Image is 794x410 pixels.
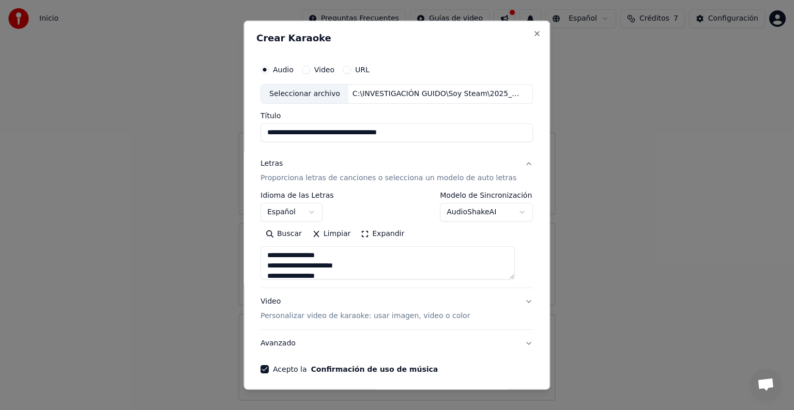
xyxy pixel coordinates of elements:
[261,330,533,357] button: Avanzado
[261,112,533,119] label: Título
[356,226,410,242] button: Expandir
[261,192,334,199] label: Idioma de las Letras
[261,150,533,192] button: LetrasProporciona letras de canciones o selecciona un modelo de auto letras
[261,173,516,183] p: Proporciona letras de canciones o selecciona un modelo de auto letras
[440,192,533,199] label: Modelo de Sincronización
[256,34,537,43] h2: Crear Karaoke
[273,66,294,73] label: Audio
[355,66,370,73] label: URL
[261,192,533,288] div: LetrasProporciona letras de canciones o selecciona un modelo de auto letras
[314,66,334,73] label: Video
[261,85,348,103] div: Seleccionar archivo
[311,366,438,373] button: Acepto la
[273,366,438,373] label: Acepto la
[261,226,307,242] button: Buscar
[261,159,283,169] div: Letras
[261,296,470,321] div: Video
[261,311,470,321] p: Personalizar video de karaoke: usar imagen, video o color
[307,226,356,242] button: Limpiar
[261,288,533,329] button: VideoPersonalizar video de karaoke: usar imagen, video o color
[348,89,524,99] div: C:\INVESTIGACIÓN GUIDO\Soy Steam\2025_2\Beéle_-Quevedo_-Ovy-On-the-Drums-YO-y-TÚ.mp3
